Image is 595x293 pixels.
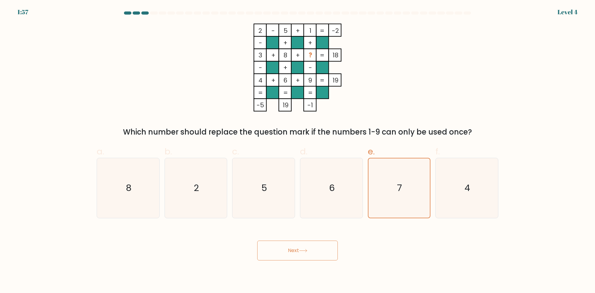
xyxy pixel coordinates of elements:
tspan: 6 [284,76,287,85]
tspan: = [320,26,324,35]
text: 8 [126,182,131,194]
tspan: 19 [333,76,338,85]
tspan: - [259,63,262,72]
text: 6 [329,182,335,194]
text: 4 [465,182,470,194]
span: a. [97,145,104,158]
span: e. [368,145,375,158]
tspan: 19 [283,101,289,109]
tspan: + [271,76,275,85]
tspan: 3 [258,51,262,60]
tspan: = [283,88,288,97]
tspan: - [259,38,262,47]
span: c. [232,145,239,158]
text: 5 [261,182,267,194]
tspan: 2 [258,26,262,35]
tspan: 9 [308,76,312,85]
tspan: 1 [309,26,311,35]
tspan: = [308,88,313,97]
span: b. [165,145,172,158]
tspan: = [258,88,263,97]
tspan: + [296,51,300,60]
text: 7 [397,182,402,194]
tspan: = [320,51,324,60]
tspan: 18 [333,51,338,60]
text: 2 [194,182,199,194]
tspan: = [320,76,324,85]
tspan: + [283,63,288,72]
tspan: + [308,38,312,47]
tspan: - [309,63,312,72]
tspan: 4 [258,76,262,85]
tspan: + [296,26,300,35]
tspan: -5 [257,101,264,109]
div: Which number should replace the question mark if the numbers 1-9 can only be used once? [100,127,495,138]
span: d. [300,145,307,158]
div: 1:57 [17,7,28,17]
tspan: ? [309,51,312,60]
span: f. [435,145,440,158]
tspan: 5 [284,26,288,35]
div: Level 4 [558,7,578,17]
tspan: + [271,51,275,60]
tspan: -2 [332,26,339,35]
tspan: + [296,76,300,85]
button: Next [257,241,338,260]
tspan: + [283,38,288,47]
tspan: - [271,26,275,35]
tspan: 8 [284,51,287,60]
tspan: -1 [307,101,313,109]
